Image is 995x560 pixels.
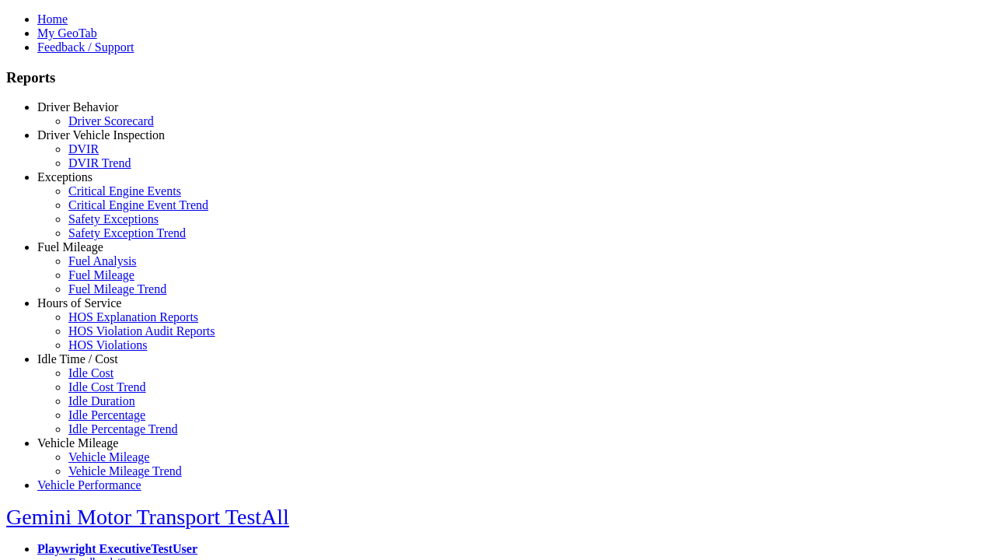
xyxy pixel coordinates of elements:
a: Driver Behavior [37,100,118,114]
a: Exceptions [37,170,93,184]
a: Vehicle Performance [37,478,141,492]
a: My GeoTab [37,26,97,40]
a: Vehicle Mileage [68,450,149,464]
a: Critical Engine Events [68,184,181,198]
a: Critical Engine Event Trend [68,198,208,212]
a: Idle Cost [68,366,113,380]
a: Fuel Analysis [68,254,137,268]
a: HOS Explanation Reports [68,310,198,324]
a: Idle Duration [68,394,135,408]
a: Fuel Mileage Trend [68,282,166,296]
a: Idle Percentage [68,408,145,422]
a: DVIR Trend [68,156,131,170]
a: Hours of Service [37,296,121,310]
a: Safety Exceptions [68,212,159,226]
a: Playwright ExecutiveTestUser [37,542,197,555]
a: DVIR [68,142,99,156]
a: Vehicle Mileage [37,436,118,450]
a: HOS Violation Audit Reports [68,324,215,338]
h3: Reports [6,69,989,86]
a: Fuel Mileage [68,268,134,282]
a: Idle Cost Trend [68,380,146,394]
a: Idle Percentage Trend [68,422,177,436]
a: Home [37,12,68,26]
a: Vehicle Mileage Trend [68,464,182,478]
a: Gemini Motor Transport TestAll [6,505,289,529]
a: Driver Vehicle Inspection [37,128,165,142]
a: Driver Scorecard [68,114,154,128]
a: Safety Exception Trend [68,226,186,240]
a: Fuel Mileage [37,240,103,254]
a: HOS Violations [68,338,147,352]
a: Feedback / Support [37,40,134,54]
a: Idle Time / Cost [37,352,118,366]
